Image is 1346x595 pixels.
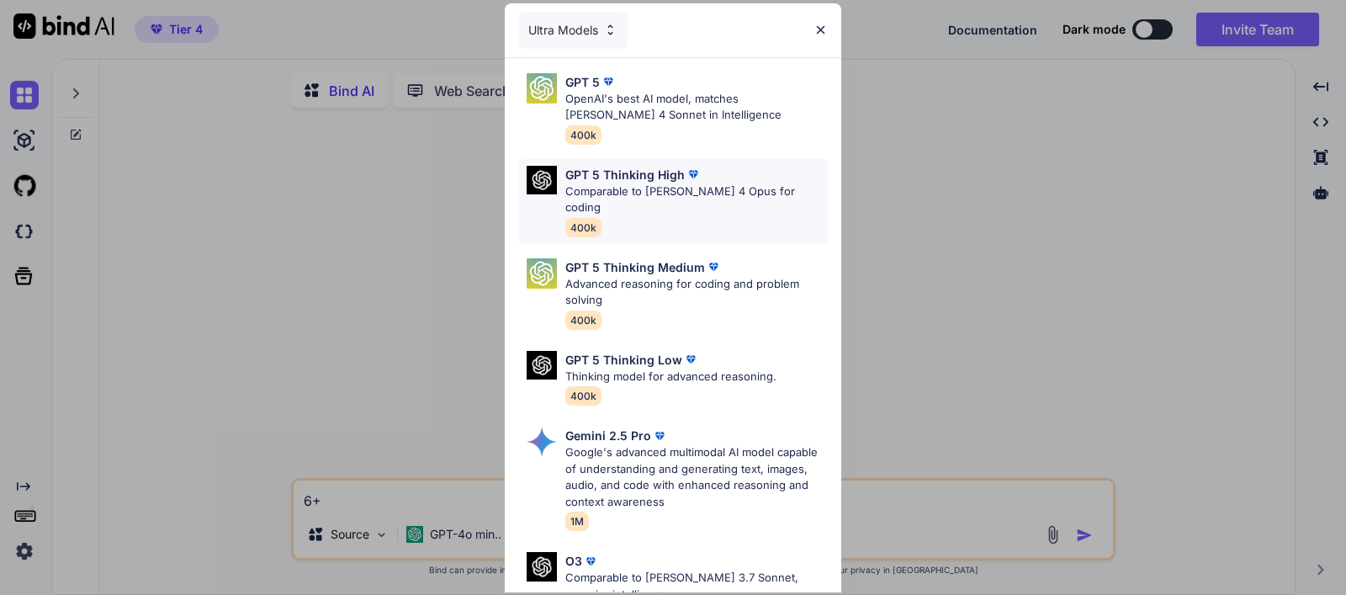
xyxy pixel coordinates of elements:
img: Pick Models [527,552,557,582]
img: premium [685,166,702,183]
p: GPT 5 [565,73,600,91]
p: O3 [565,552,582,570]
span: 400k [565,386,601,406]
img: premium [651,428,668,444]
img: Pick Models [527,73,557,104]
img: premium [682,351,699,368]
img: premium [600,73,617,90]
p: Google's advanced multimodal AI model capable of understanding and generating text, images, audio... [565,444,828,510]
div: Ultra Models [518,12,628,49]
p: OpenAI's best AI model, matches [PERSON_NAME] 4 Sonnet in Intelligence [565,91,828,124]
span: 1M [565,512,589,531]
p: GPT 5 Thinking High [565,166,685,183]
img: premium [582,553,599,570]
p: Advanced reasoning for coding and problem solving [565,276,828,309]
img: Pick Models [527,166,557,195]
img: Pick Models [527,351,557,380]
img: Pick Models [527,258,557,289]
p: GPT 5 Thinking Low [565,351,682,369]
span: 400k [565,218,601,237]
img: close [813,23,828,37]
span: 400k [565,125,601,145]
img: Pick Models [603,23,617,37]
img: Pick Models [527,427,557,457]
img: premium [705,258,722,275]
p: GPT 5 Thinking Medium [565,258,705,276]
p: Comparable to [PERSON_NAME] 4 Opus for coding [565,183,828,216]
p: Thinking model for advanced reasoning. [565,369,776,385]
p: Gemini 2.5 Pro [565,427,651,444]
span: 400k [565,311,601,330]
